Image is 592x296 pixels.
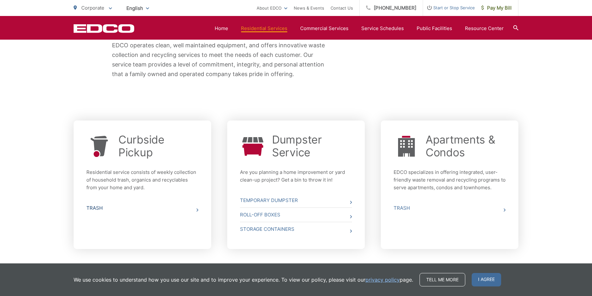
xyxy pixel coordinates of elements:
span: English [122,3,154,14]
a: Commercial Services [300,25,348,32]
a: Contact Us [331,4,353,12]
a: Tell me more [420,273,465,286]
p: Residential service consists of weekly collection of household trash, organics and recyclables fr... [86,168,198,191]
a: Home [215,25,228,32]
a: News & Events [294,4,324,12]
span: I agree [472,273,501,286]
a: privacy policy [365,276,400,284]
span: Corporate [81,5,104,11]
a: EDCD logo. Return to the homepage. [74,24,134,33]
a: Resource Center [465,25,504,32]
a: About EDCO [257,4,287,12]
a: Trash [394,201,506,215]
a: Storage Containers [240,222,352,236]
a: Residential Services [241,25,287,32]
a: Temporary Dumpster [240,193,352,207]
a: Dumpster Service [272,133,352,159]
p: EDCO operates clean, well maintained equipment, and offers innovative waste collection and recycl... [112,41,326,79]
a: Apartments & Condos [426,133,506,159]
a: Public Facilities [417,25,452,32]
p: We use cookies to understand how you use our site and to improve your experience. To view our pol... [74,276,413,284]
a: Roll-Off Boxes [240,208,352,222]
span: Pay My Bill [481,4,512,12]
p: EDCO specializes in offering integrated, user-friendly waste removal and recycling programs to se... [394,168,506,191]
a: Trash [86,201,198,215]
p: Are you planning a home improvement or yard clean-up project? Get a bin to throw it in! [240,168,352,184]
a: Curbside Pickup [118,133,198,159]
a: Service Schedules [361,25,404,32]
